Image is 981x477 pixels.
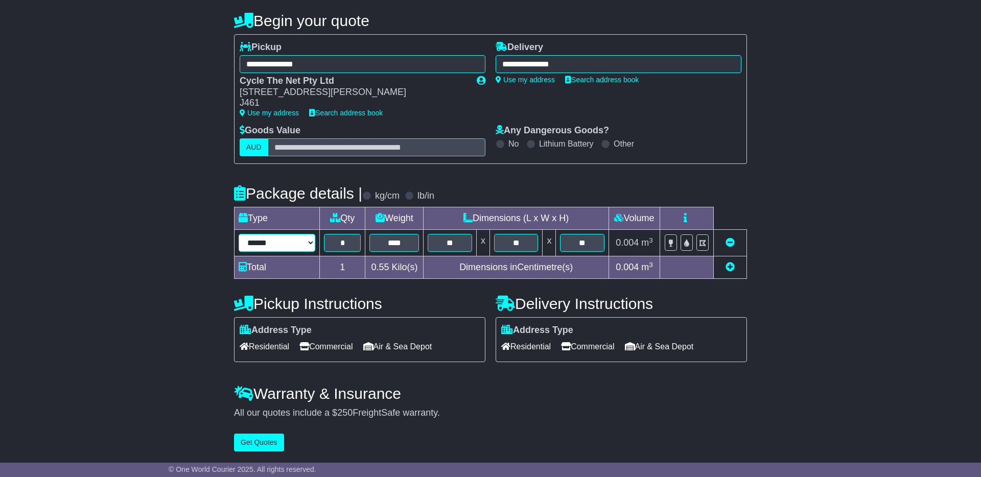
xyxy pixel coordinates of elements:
td: x [476,230,489,256]
label: Delivery [496,42,543,53]
label: Pickup [240,42,282,53]
td: Dimensions in Centimetre(s) [424,256,609,279]
h4: Package details | [234,185,362,202]
div: [STREET_ADDRESS][PERSON_NAME] [240,87,466,98]
h4: Delivery Instructions [496,295,747,312]
sup: 3 [649,236,653,244]
span: Residential [501,339,551,354]
label: No [508,139,519,149]
span: Air & Sea Depot [625,339,694,354]
span: Commercial [299,339,353,354]
td: x [543,230,556,256]
label: Address Type [240,325,312,336]
h4: Begin your quote [234,12,747,29]
a: Use my address [240,109,299,117]
label: Other [614,139,634,149]
sup: 3 [649,261,653,269]
span: 0.004 [616,262,639,272]
h4: Pickup Instructions [234,295,485,312]
span: Air & Sea Depot [363,339,432,354]
span: Commercial [561,339,614,354]
span: m [641,237,653,248]
a: Search address book [309,109,383,117]
span: © One World Courier 2025. All rights reserved. [169,465,316,473]
label: AUD [240,138,268,156]
label: Address Type [501,325,573,336]
div: Cycle The Net Pty Ltd [240,76,466,87]
button: Get Quotes [234,434,284,451]
td: Kilo(s) [365,256,424,279]
span: 0.55 [371,262,389,272]
td: Volume [609,207,660,230]
div: J461 [240,98,466,109]
a: Remove this item [726,237,735,248]
span: Residential [240,339,289,354]
td: Qty [320,207,365,230]
a: Add new item [726,262,735,272]
a: Use my address [496,76,555,84]
td: Total [235,256,320,279]
span: 0.004 [616,237,639,248]
label: Lithium Battery [539,139,594,149]
label: Any Dangerous Goods? [496,125,609,136]
label: Goods Value [240,125,300,136]
td: Weight [365,207,424,230]
label: kg/cm [375,190,400,202]
a: Search address book [565,76,639,84]
td: Dimensions (L x W x H) [424,207,609,230]
label: lb/in [417,190,434,202]
div: All our quotes include a $ FreightSafe warranty. [234,408,747,419]
td: 1 [320,256,365,279]
span: 250 [337,408,353,418]
h4: Warranty & Insurance [234,385,747,402]
span: m [641,262,653,272]
td: Type [235,207,320,230]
